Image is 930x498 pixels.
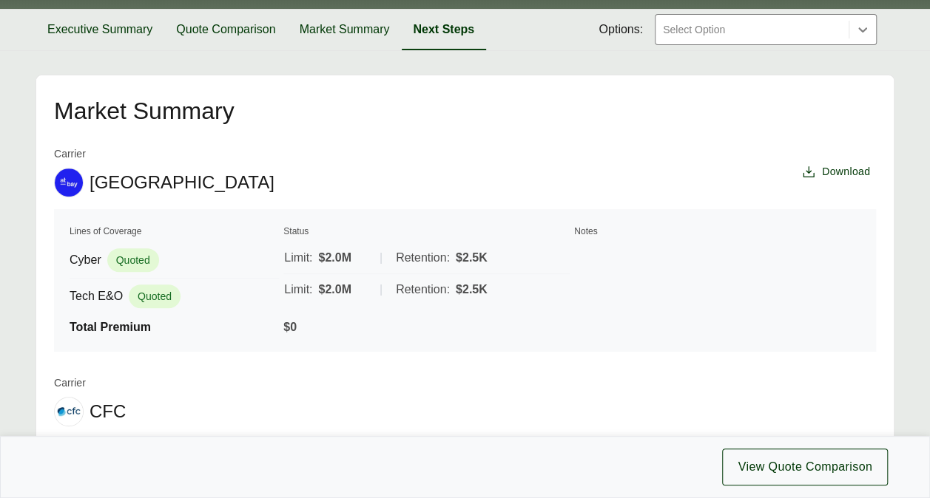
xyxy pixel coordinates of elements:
[318,281,351,299] span: $2.0M
[90,400,126,423] span: CFC
[54,99,876,123] h2: Market Summary
[396,249,450,267] span: Retention:
[573,224,861,239] th: Notes
[318,249,351,267] span: $2.0M
[456,281,488,299] span: $2.5K
[822,164,870,180] span: Download
[396,281,450,299] span: Retention:
[284,249,312,267] span: Limit:
[129,284,181,308] span: Quoted
[107,248,159,272] span: Quoted
[599,21,643,38] span: Options:
[55,398,83,426] img: CFC
[738,458,872,476] span: View Quote Comparison
[54,146,274,162] span: Carrier
[283,321,297,333] span: $0
[70,287,123,305] span: Tech E&O
[55,168,83,197] img: At-Bay
[401,9,486,50] button: Next Steps
[283,224,570,239] th: Status
[795,158,876,185] button: Download
[284,281,312,299] span: Limit:
[90,171,274,194] span: [GEOGRAPHIC_DATA]
[380,251,383,264] span: |
[164,9,287,50] button: Quote Comparison
[288,9,402,50] button: Market Summary
[380,283,383,296] span: |
[70,251,101,269] span: Cyber
[70,321,151,333] span: Total Premium
[69,224,280,239] th: Lines of Coverage
[722,448,888,485] button: View Quote Comparison
[36,9,164,50] button: Executive Summary
[54,375,126,391] span: Carrier
[456,249,488,267] span: $2.5K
